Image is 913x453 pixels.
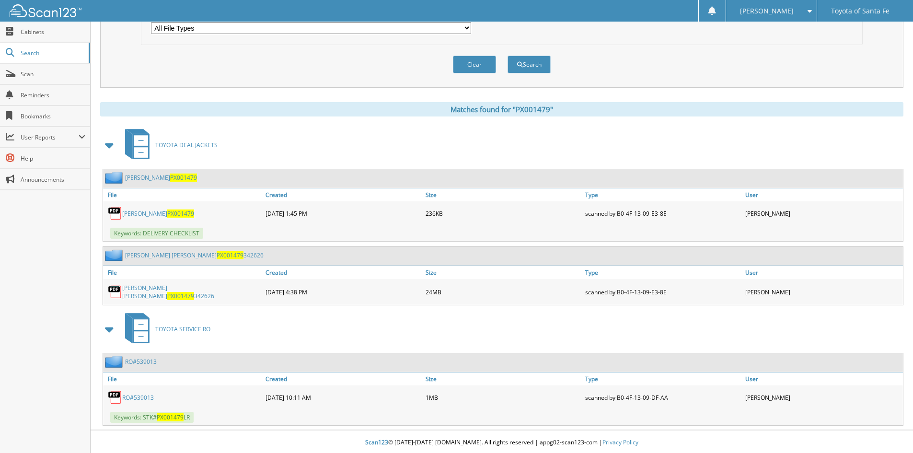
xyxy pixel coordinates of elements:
a: File [103,266,263,279]
a: File [103,188,263,201]
span: Announcements [21,175,85,184]
a: [PERSON_NAME] [PERSON_NAME]PX001479342626 [125,251,264,259]
span: TOYOTA SERVICE RO [155,325,210,333]
span: Reminders [21,91,85,99]
div: [PERSON_NAME] [743,204,903,223]
span: Scan [21,70,85,78]
span: Bookmarks [21,112,85,120]
span: Toyota of Santa Fe [831,8,890,14]
button: Clear [453,56,496,73]
a: Privacy Policy [602,438,638,446]
div: scanned by B0-4F-13-09-DF-AA [583,388,743,407]
span: Help [21,154,85,163]
span: TOYOTA DEAL JACKETS [155,141,218,149]
a: Size [423,372,583,385]
a: [PERSON_NAME] [PERSON_NAME]PX001479342626 [122,284,261,300]
span: PX001479 [217,251,243,259]
a: User [743,266,903,279]
img: folder2.png [105,172,125,184]
span: PX001479 [167,292,194,300]
span: Keywords: DELIVERY CHECKLIST [110,228,203,239]
a: Size [423,188,583,201]
div: [DATE] 10:11 AM [263,388,423,407]
div: 1MB [423,388,583,407]
span: [PERSON_NAME] [740,8,794,14]
a: Type [583,372,743,385]
div: scanned by B0-4F-13-09-E3-8E [583,281,743,302]
a: RO#539013 [122,394,154,402]
a: RO#539013 [125,358,157,366]
img: folder2.png [105,249,125,261]
a: User [743,188,903,201]
a: Created [263,188,423,201]
div: [DATE] 1:45 PM [263,204,423,223]
img: PDF.png [108,206,122,221]
span: User Reports [21,133,79,141]
div: Matches found for "PX001479" [100,102,903,116]
button: Search [508,56,551,73]
a: TOYOTA SERVICE RO [119,310,210,348]
span: PX001479 [170,174,197,182]
div: 24MB [423,281,583,302]
iframe: Chat Widget [865,407,913,453]
a: Type [583,266,743,279]
a: [PERSON_NAME]PX001479 [122,209,194,218]
span: PX001479 [167,209,194,218]
a: File [103,372,263,385]
div: [PERSON_NAME] [743,281,903,302]
div: [DATE] 4:38 PM [263,281,423,302]
a: TOYOTA DEAL JACKETS [119,126,218,164]
a: User [743,372,903,385]
span: PX001479 [157,413,184,421]
a: [PERSON_NAME]PX001479 [125,174,197,182]
a: Created [263,372,423,385]
img: PDF.png [108,390,122,405]
a: Size [423,266,583,279]
span: Keywords: STK# LR [110,412,194,423]
img: folder2.png [105,356,125,368]
a: Type [583,188,743,201]
img: PDF.png [108,285,122,299]
span: Search [21,49,84,57]
a: Created [263,266,423,279]
span: Cabinets [21,28,85,36]
img: scan123-logo-white.svg [10,4,81,17]
span: Scan123 [365,438,388,446]
div: 236KB [423,204,583,223]
div: scanned by B0-4F-13-09-E3-8E [583,204,743,223]
div: [PERSON_NAME] [743,388,903,407]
